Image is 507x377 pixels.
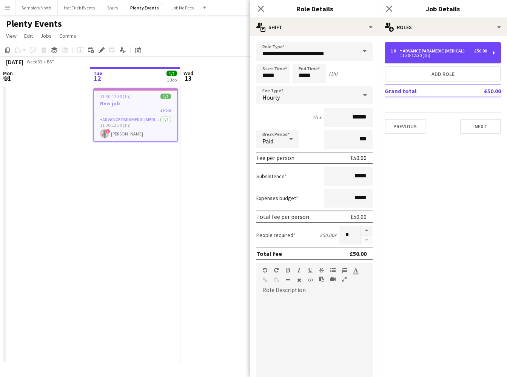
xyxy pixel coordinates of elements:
[400,48,468,54] div: Advance Paramedic (Medical)
[262,137,273,145] span: Paid
[167,77,177,83] div: 1 Job
[385,85,460,97] td: Grand total
[460,85,501,97] td: £50.00
[94,100,177,107] h3: New job
[250,18,379,36] div: Shift
[47,59,54,65] div: BST
[329,70,337,77] div: (1h)
[285,267,290,273] button: Bold
[320,232,336,239] div: £50.00 x
[25,59,44,65] span: Week 33
[165,0,200,15] button: Job No Fees
[166,71,177,76] span: 1/1
[2,74,13,83] span: 11
[262,94,280,101] span: Hourly
[308,277,313,283] button: HTML Code
[92,74,102,83] span: 12
[262,267,268,273] button: Undo
[160,107,171,113] span: 1 Role
[312,114,321,121] div: 1h x
[391,48,400,54] div: 1 x
[256,213,309,220] div: Total fee per person
[6,32,17,39] span: View
[256,154,294,162] div: Fee per person
[40,32,52,39] span: Jobs
[93,88,178,142] app-job-card: 11:30-12:30 (1h)1/1New job1 RoleAdvance Paramedic (Medical)1/111:30-12:30 (1h)![PERSON_NAME]
[391,54,487,57] div: 11:30-12:30 (1h)
[308,267,313,273] button: Underline
[256,232,296,239] label: People required
[183,70,193,77] span: Wed
[330,267,336,273] button: Unordered List
[319,267,324,273] button: Strikethrough
[330,276,336,282] button: Insert video
[101,0,124,15] button: Spurs
[15,0,58,15] button: Samplers North
[256,250,282,257] div: Total fee
[460,119,501,134] button: Next
[100,94,131,99] span: 11:30-12:30 (1h)
[385,119,425,134] button: Previous
[342,267,347,273] button: Ordered List
[94,115,177,141] app-card-role: Advance Paramedic (Medical)1/111:30-12:30 (1h)![PERSON_NAME]
[361,226,373,235] button: Increase
[93,70,102,77] span: Tue
[256,173,287,180] label: Subsistence
[379,18,507,36] div: Roles
[106,129,110,134] span: !
[37,31,55,41] a: Jobs
[296,267,302,273] button: Italic
[58,0,101,15] button: Hat Trick Events
[353,267,358,273] button: Text Color
[285,277,290,283] button: Horizontal Line
[256,195,298,202] label: Expenses budget
[474,48,487,54] div: £50.00
[3,31,20,41] a: View
[21,31,36,41] a: Edit
[182,74,193,83] span: 13
[124,0,165,15] button: Plenty Events
[385,66,501,82] button: Add role
[56,31,79,41] a: Comms
[342,276,347,282] button: Fullscreen
[160,94,171,99] span: 1/1
[350,154,367,162] div: £50.00
[296,277,302,283] button: Clear Formatting
[6,18,62,29] h1: Plenty Events
[350,250,367,257] div: £50.00
[3,70,13,77] span: Mon
[250,4,379,14] h3: Role Details
[24,32,33,39] span: Edit
[319,276,324,282] button: Paste as plain text
[6,58,23,66] div: [DATE]
[274,267,279,273] button: Redo
[379,4,507,14] h3: Job Details
[350,213,367,220] div: £50.00
[59,32,76,39] span: Comms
